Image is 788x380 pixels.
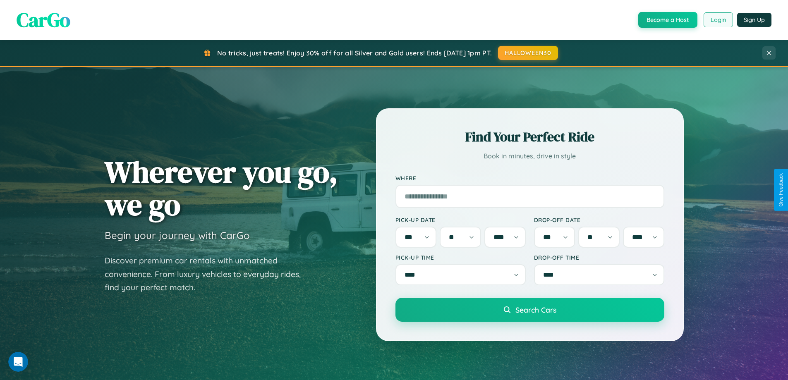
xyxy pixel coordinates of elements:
[534,254,664,261] label: Drop-off Time
[217,49,492,57] span: No tricks, just treats! Enjoy 30% off for all Silver and Gold users! Ends [DATE] 1pm PT.
[395,298,664,322] button: Search Cars
[395,216,526,223] label: Pick-up Date
[638,12,697,28] button: Become a Host
[395,150,664,162] p: Book in minutes, drive in style
[395,174,664,182] label: Where
[515,305,556,314] span: Search Cars
[778,173,784,207] div: Give Feedback
[704,12,733,27] button: Login
[737,13,771,27] button: Sign Up
[8,352,28,372] iframe: Intercom live chat
[105,254,311,294] p: Discover premium car rentals with unmatched convenience. From luxury vehicles to everyday rides, ...
[395,254,526,261] label: Pick-up Time
[17,6,70,33] span: CarGo
[395,128,664,146] h2: Find Your Perfect Ride
[105,155,338,221] h1: Wherever you go, we go
[498,46,558,60] button: HALLOWEEN30
[105,229,250,241] h3: Begin your journey with CarGo
[534,216,664,223] label: Drop-off Date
